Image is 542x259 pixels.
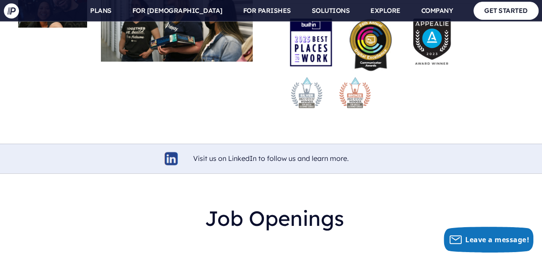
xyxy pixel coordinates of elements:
[289,75,324,110] img: stevie-silver
[444,227,533,253] button: Leave a message!
[289,18,332,66] img: award-badge-2025
[473,2,539,19] a: GET STARTED
[14,199,535,237] h2: Job Openings
[193,154,349,163] a: Visit us on LinkedIn to follow us and learn more.
[465,235,529,244] span: Leave a message!
[349,18,392,71] img: pp_press_awards-1
[409,18,455,65] img: Appealie-logo-2023
[338,75,372,110] img: stevie-bronze
[163,151,179,166] img: linkedin-logo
